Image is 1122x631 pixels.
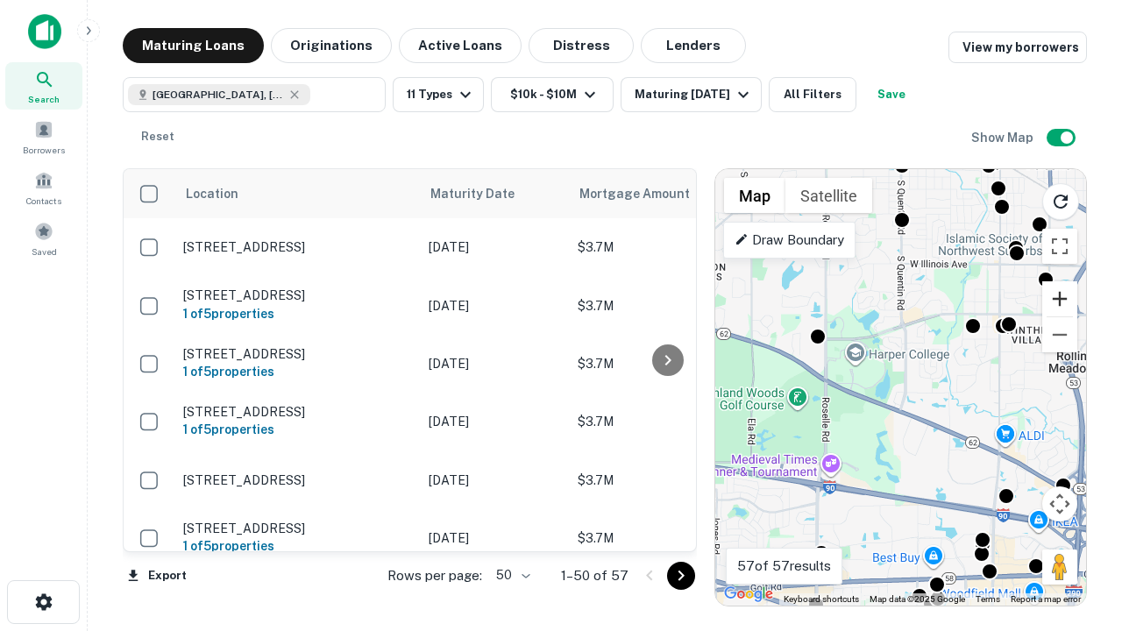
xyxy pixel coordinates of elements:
span: Map data ©2025 Google [870,594,965,604]
p: $3.7M [578,238,753,257]
button: Reload search area [1042,183,1079,220]
button: Export [123,563,191,589]
a: Search [5,62,82,110]
th: Maturity Date [420,169,569,218]
button: Drag Pegman onto the map to open Street View [1042,549,1077,585]
button: Zoom in [1042,281,1077,316]
div: Maturing [DATE] [635,84,754,105]
button: Toggle fullscreen view [1042,229,1077,264]
a: Contacts [5,164,82,211]
p: [DATE] [429,296,560,315]
button: Save your search to get updates of matches that match your search criteria. [863,77,920,112]
span: Contacts [26,194,61,208]
a: Borrowers [5,113,82,160]
p: Draw Boundary [735,230,844,251]
button: Maturing Loans [123,28,264,63]
p: [DATE] [429,528,560,548]
span: Location [185,183,238,204]
p: [DATE] [429,471,560,490]
span: [GEOGRAPHIC_DATA], [GEOGRAPHIC_DATA] [153,87,284,103]
button: Distress [529,28,634,63]
p: [DATE] [429,238,560,257]
th: Location [174,169,420,218]
button: Show street map [724,178,785,213]
img: capitalize-icon.png [28,14,61,49]
button: Keyboard shortcuts [784,593,859,606]
button: Maturing [DATE] [621,77,762,112]
a: Report a map error [1011,594,1081,604]
th: Mortgage Amount [569,169,762,218]
a: Open this area in Google Maps (opens a new window) [720,583,778,606]
button: Originations [271,28,392,63]
p: [DATE] [429,354,560,373]
h6: 1 of 5 properties [183,362,411,381]
h6: 1 of 5 properties [183,536,411,556]
p: $3.7M [578,296,753,315]
p: 1–50 of 57 [561,565,628,586]
p: $3.7M [578,471,753,490]
img: Google [720,583,778,606]
p: [DATE] [429,412,560,431]
p: [STREET_ADDRESS] [183,472,411,488]
button: $10k - $10M [491,77,614,112]
span: Search [28,92,60,106]
h6: 1 of 5 properties [183,304,411,323]
p: $3.7M [578,412,753,431]
p: [STREET_ADDRESS] [183,287,411,303]
p: [STREET_ADDRESS] [183,404,411,420]
button: Lenders [641,28,746,63]
button: All Filters [769,77,856,112]
button: Zoom out [1042,317,1077,352]
span: Maturity Date [430,183,537,204]
a: View my borrowers [948,32,1087,63]
a: Saved [5,215,82,262]
span: Saved [32,245,57,259]
button: Go to next page [667,562,695,590]
h6: Show Map [971,128,1036,147]
span: Mortgage Amount [579,183,713,204]
button: Reset [130,119,186,154]
button: Active Loans [399,28,522,63]
button: Show satellite imagery [785,178,872,213]
a: Terms (opens in new tab) [976,594,1000,604]
span: Borrowers [23,143,65,157]
div: 0 0 [715,169,1086,606]
p: [STREET_ADDRESS] [183,346,411,362]
p: [STREET_ADDRESS] [183,239,411,255]
p: $3.7M [578,354,753,373]
p: [STREET_ADDRESS] [183,521,411,536]
h6: 1 of 5 properties [183,420,411,439]
p: Rows per page: [387,565,482,586]
p: 57 of 57 results [737,556,831,577]
button: 11 Types [393,77,484,112]
p: $3.7M [578,528,753,548]
iframe: Chat Widget [1034,435,1122,519]
div: 50 [489,563,533,588]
